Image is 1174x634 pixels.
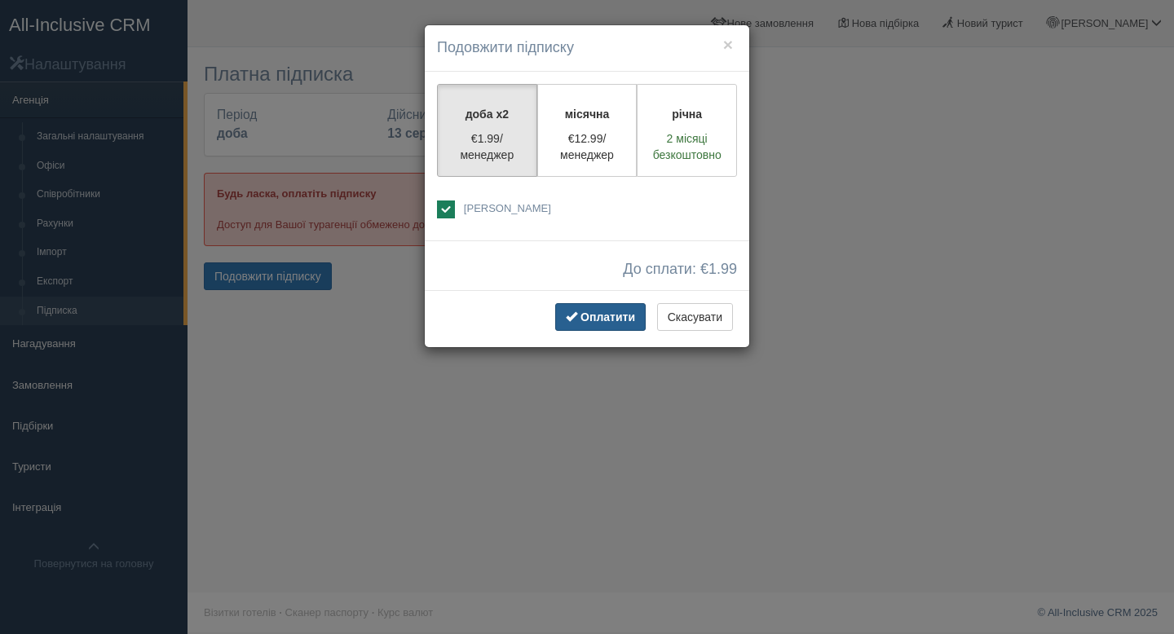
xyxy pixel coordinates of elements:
[548,106,627,122] p: місячна
[555,303,646,331] button: Оплатити
[723,36,733,53] button: ×
[580,310,635,324] span: Оплатити
[437,37,737,59] h4: Подовжити підписку
[548,130,627,163] p: €12.99/менеджер
[647,130,726,163] p: 2 місяці безкоштовно
[448,130,527,163] p: €1.99/менеджер
[708,261,737,277] span: 1.99
[448,106,527,122] p: доба x2
[647,106,726,122] p: річна
[464,202,551,214] span: [PERSON_NAME]
[657,303,733,331] button: Скасувати
[623,262,737,278] span: До сплати: €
